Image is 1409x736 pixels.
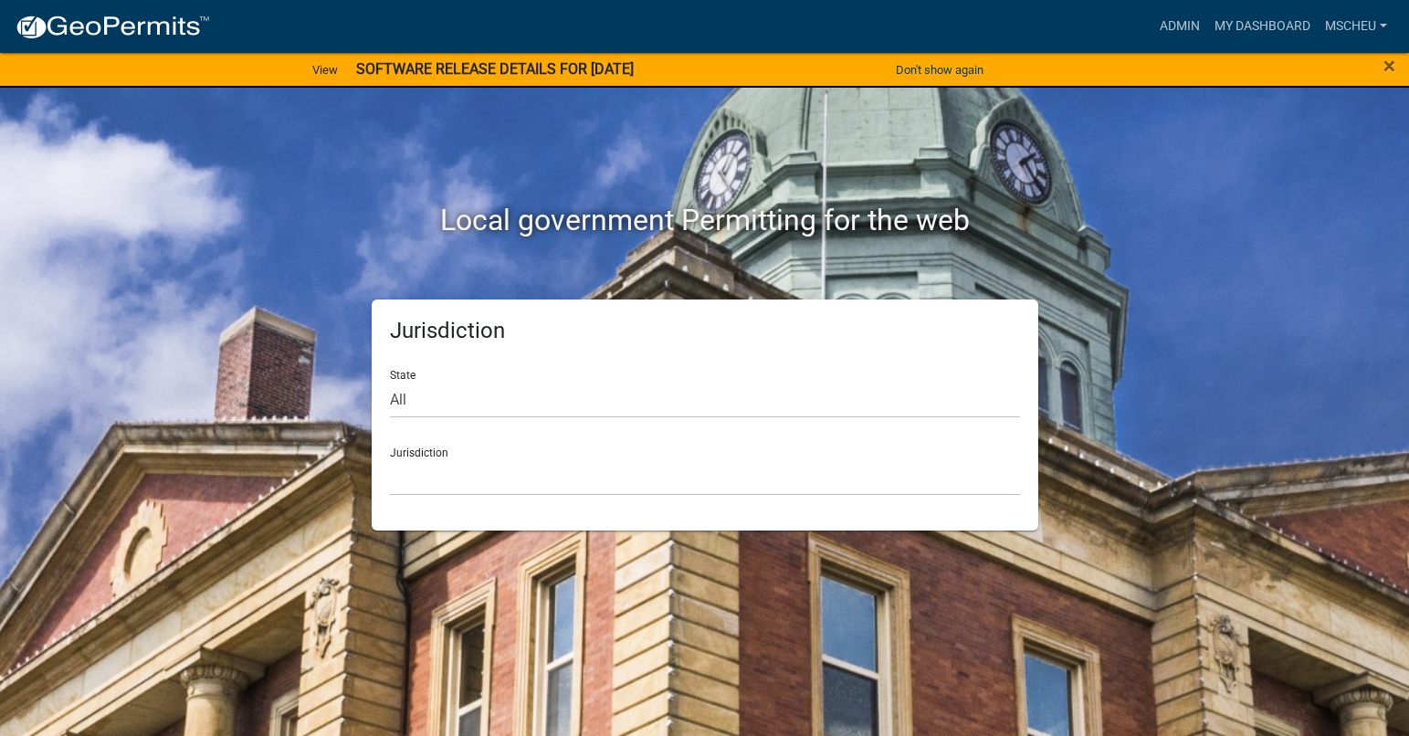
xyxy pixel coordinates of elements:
[356,60,634,78] strong: SOFTWARE RELEASE DETAILS FOR [DATE]
[1152,9,1207,44] a: Admin
[1207,9,1318,44] a: My Dashboard
[1318,9,1394,44] a: mscheu
[1383,55,1395,77] button: Close
[198,203,1212,237] h2: Local government Permitting for the web
[889,55,991,85] button: Don't show again
[390,318,1020,344] h5: Jurisdiction
[1383,53,1395,79] span: ×
[305,55,345,85] a: View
